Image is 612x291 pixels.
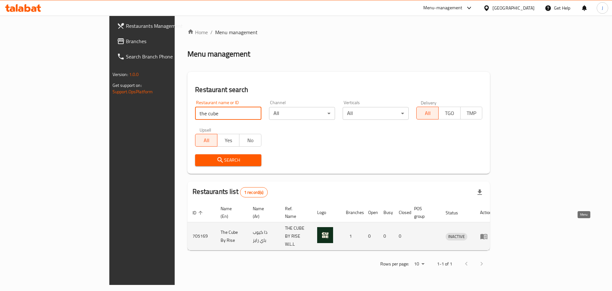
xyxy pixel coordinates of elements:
span: INACTIVE [446,233,467,240]
span: Search [200,156,256,164]
span: Name (En) [221,205,240,220]
span: Search Branch Phone [126,53,207,60]
span: No [242,136,259,145]
span: Version: [113,70,128,79]
span: J [602,4,603,11]
th: Closed [394,203,409,222]
p: Rows per page: [380,260,409,268]
button: No [239,134,261,147]
th: Action [475,203,497,222]
button: Yes [217,134,239,147]
span: 1 record(s) [240,189,267,195]
span: 1.0.0 [129,70,139,79]
td: The Cube By Rise [215,222,248,250]
th: Open [363,203,378,222]
p: 1-1 of 1 [437,260,452,268]
h2: Menu management [187,49,250,59]
div: All [269,107,335,120]
button: Search [195,154,261,166]
div: All [343,107,409,120]
div: Rows per page: [412,259,427,269]
span: Branches [126,37,207,45]
button: All [416,107,439,119]
span: Yes [220,136,237,145]
td: 0 [378,222,394,250]
a: Branches [112,34,212,49]
img: The Cube By Rise [317,227,333,243]
h2: Restaurants list [193,187,267,197]
input: Search for restaurant name or ID.. [195,107,261,120]
h2: Restaurant search [195,85,482,95]
div: Total records count [240,187,268,197]
div: Export file [472,185,487,200]
span: All [419,109,436,118]
td: ذا كيوب باي رايز [248,222,280,250]
span: POS group [414,205,433,220]
li: / [210,28,213,36]
label: Delivery [421,100,437,105]
table: enhanced table [187,203,497,250]
button: TMP [460,107,483,119]
nav: breadcrumb [187,28,490,36]
a: Restaurants Management [112,18,212,34]
th: Branches [341,203,363,222]
td: THE CUBE BY RISE W.L.L [280,222,312,250]
button: TGO [438,107,461,119]
span: Status [446,209,466,217]
label: Upsell [200,127,211,132]
th: Logo [312,203,341,222]
span: ID [193,209,205,217]
th: Busy [378,203,394,222]
button: All [195,134,217,147]
div: [GEOGRAPHIC_DATA] [492,4,535,11]
span: All [198,136,215,145]
span: Restaurants Management [126,22,207,30]
span: TMP [463,109,480,118]
td: 0 [394,222,409,250]
span: TGO [441,109,458,118]
a: Search Branch Phone [112,49,212,64]
span: Name (Ar) [253,205,272,220]
td: 1 [341,222,363,250]
span: Ref. Name [285,205,304,220]
td: 0 [363,222,378,250]
span: Get support on: [113,81,142,89]
a: Support.OpsPlatform [113,88,153,96]
span: Menu management [215,28,258,36]
div: Menu-management [423,4,463,12]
